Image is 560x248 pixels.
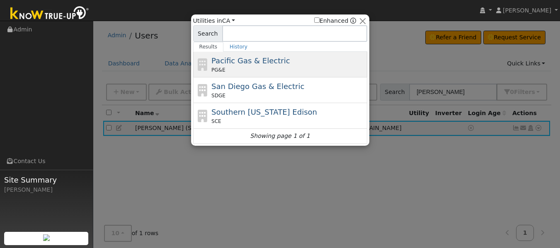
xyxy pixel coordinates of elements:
span: SCE [211,118,221,125]
span: San Diego Gas & Electric [211,82,304,91]
a: Enhanced Providers [350,17,356,24]
img: Know True-Up [6,5,93,23]
span: Site Summary [4,174,89,185]
span: Search [193,25,223,42]
div: [PERSON_NAME] [4,185,89,194]
span: PG&E [211,66,225,74]
img: retrieve [43,234,50,241]
label: Enhanced [314,17,349,25]
input: Enhanced [314,17,320,23]
a: Results [193,42,224,52]
i: Showing page 1 of 1 [250,132,310,140]
span: Show enhanced providers [314,17,356,25]
a: CA [222,17,235,24]
span: [PERSON_NAME] [503,7,551,14]
span: Pacific Gas & Electric [211,56,290,65]
span: SDGE [211,92,225,99]
a: History [223,42,254,52]
span: Southern [US_STATE] Edison [211,108,317,116]
span: Utilities in [193,17,235,25]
